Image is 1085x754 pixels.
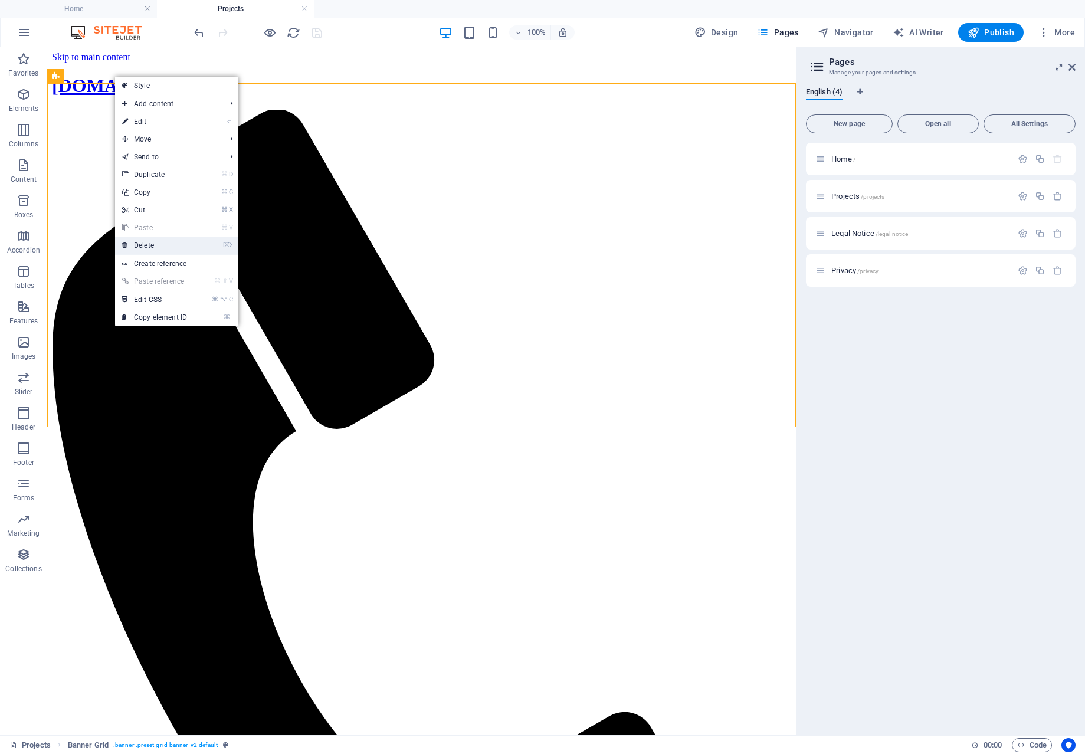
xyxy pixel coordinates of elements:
[831,155,855,163] span: Click to open page
[828,155,1012,163] div: Home/
[831,229,908,238] span: Click to open page
[9,104,39,113] p: Elements
[221,206,228,214] i: ⌘
[1035,228,1045,238] div: Duplicate
[13,493,34,503] p: Forms
[857,268,879,274] span: /privacy
[212,296,218,303] i: ⌘
[14,210,34,219] p: Boxes
[1035,191,1045,201] div: Duplicate
[227,117,232,125] i: ⏎
[888,23,949,42] button: AI Writer
[558,27,568,38] i: On resize automatically adjust zoom level to fit chosen device.
[828,230,1012,237] div: Legal Notice/legal-notice
[1053,191,1063,201] div: Remove
[115,309,194,326] a: ⌘ICopy element ID
[1018,191,1028,201] div: Settings
[806,87,1076,110] div: Language Tabs
[971,738,1002,752] h6: Session time
[68,738,109,752] span: Click to select. Double-click to edit
[9,316,38,326] p: Features
[115,183,194,201] a: ⌘CCopy
[1035,154,1045,164] div: Duplicate
[1012,738,1052,752] button: Code
[115,130,221,148] span: Move
[861,194,884,200] span: /projects
[806,85,843,101] span: English (4)
[831,266,879,275] span: Click to open page
[231,313,232,321] i: I
[115,201,194,219] a: ⌘XCut
[958,23,1024,42] button: Publish
[903,120,973,127] span: Open all
[818,27,874,38] span: Navigator
[694,27,739,38] span: Design
[984,738,1002,752] span: 00 00
[1018,265,1028,276] div: Settings
[12,352,36,361] p: Images
[9,738,51,752] a: Click to cancel selection. Double-click to open Pages
[115,291,194,309] a: ⌘⌥CEdit CSS
[829,67,1052,78] h3: Manage your pages and settings
[690,23,743,42] button: Design
[1053,228,1063,238] div: Remove
[1035,265,1045,276] div: Duplicate
[1038,27,1075,38] span: More
[527,25,546,40] h6: 100%
[263,25,277,40] button: Click here to leave preview mode and continue editing
[831,192,884,201] span: Click to open page
[223,241,232,249] i: ⌦
[828,267,1012,274] div: Privacy/privacy
[7,245,40,255] p: Accordion
[15,387,33,396] p: Slider
[229,277,232,285] i: V
[806,114,893,133] button: New page
[757,27,798,38] span: Pages
[214,277,221,285] i: ⌘
[115,95,221,113] span: Add content
[876,231,909,237] span: /legal-notice
[509,25,551,40] button: 100%
[115,166,194,183] a: ⌘DDuplicate
[9,139,38,149] p: Columns
[829,57,1076,67] h2: Pages
[5,5,83,15] a: Skip to main content
[893,27,944,38] span: AI Writer
[992,740,994,749] span: :
[1053,154,1063,164] div: The startpage cannot be deleted
[192,25,206,40] button: undo
[7,529,40,538] p: Marketing
[229,296,232,303] i: C
[8,68,38,78] p: Favorites
[752,23,803,42] button: Pages
[690,23,743,42] div: Design (Ctrl+Alt+Y)
[229,224,232,231] i: V
[222,277,228,285] i: ⇧
[115,237,194,254] a: ⌦Delete
[1061,738,1076,752] button: Usercentrics
[11,175,37,184] p: Content
[989,120,1070,127] span: All Settings
[221,224,228,231] i: ⌘
[1018,228,1028,238] div: Settings
[229,171,232,178] i: D
[115,255,238,273] a: Create reference
[1053,265,1063,276] div: Remove
[1018,154,1028,164] div: Settings
[813,23,879,42] button: Navigator
[115,113,194,130] a: ⏎Edit
[811,120,887,127] span: New page
[192,26,206,40] i: Undo: Change text (Ctrl+Z)
[968,27,1014,38] span: Publish
[5,564,41,573] p: Collections
[229,206,232,214] i: X
[221,171,228,178] i: ⌘
[13,458,34,467] p: Footer
[223,742,228,748] i: This element is a customizable preset
[113,738,218,752] span: . banner .preset-grid-banner-v2-default
[1017,738,1047,752] span: Code
[984,114,1076,133] button: All Settings
[828,192,1012,200] div: Projects/projects
[157,2,314,15] h4: Projects
[853,156,855,163] span: /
